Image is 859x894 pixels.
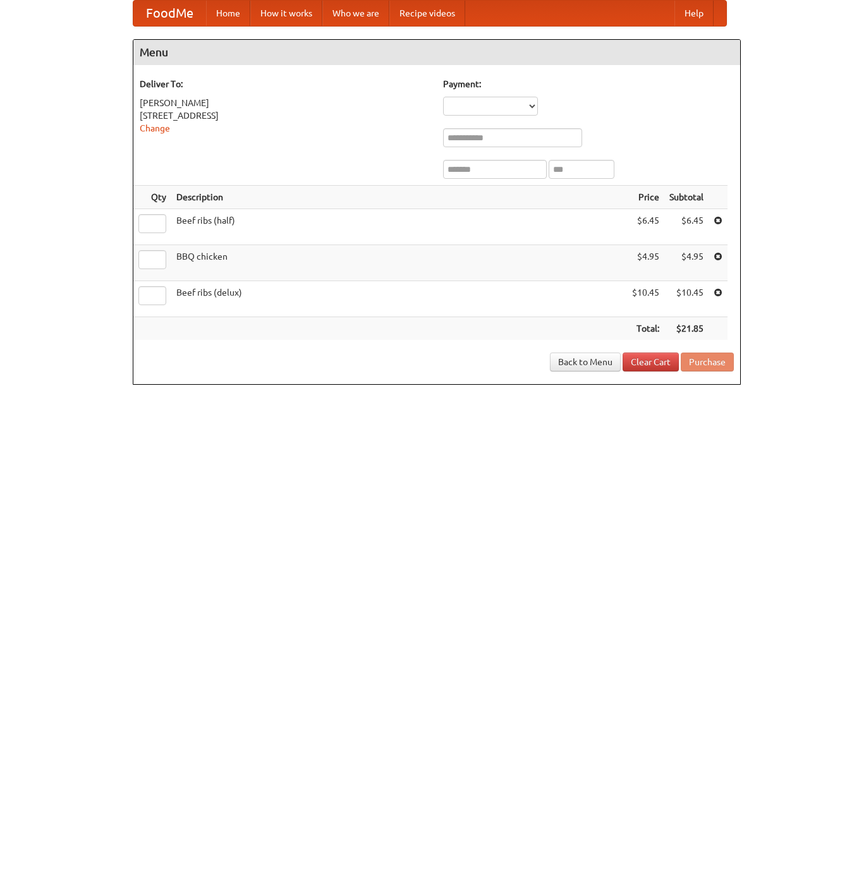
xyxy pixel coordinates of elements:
[133,40,740,65] h4: Menu
[664,281,709,317] td: $10.45
[664,186,709,209] th: Subtotal
[171,281,627,317] td: Beef ribs (delux)
[140,78,430,90] h5: Deliver To:
[140,123,170,133] a: Change
[674,1,714,26] a: Help
[140,97,430,109] div: [PERSON_NAME]
[681,353,734,371] button: Purchase
[171,186,627,209] th: Description
[133,1,206,26] a: FoodMe
[627,186,664,209] th: Price
[664,317,709,341] th: $21.85
[627,281,664,317] td: $10.45
[664,209,709,245] td: $6.45
[627,317,664,341] th: Total:
[627,245,664,281] td: $4.95
[171,245,627,281] td: BBQ chicken
[627,209,664,245] td: $6.45
[206,1,250,26] a: Home
[664,245,709,281] td: $4.95
[250,1,322,26] a: How it works
[550,353,621,371] a: Back to Menu
[443,78,734,90] h5: Payment:
[389,1,465,26] a: Recipe videos
[140,109,430,122] div: [STREET_ADDRESS]
[133,186,171,209] th: Qty
[623,353,679,371] a: Clear Cart
[322,1,389,26] a: Who we are
[171,209,627,245] td: Beef ribs (half)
